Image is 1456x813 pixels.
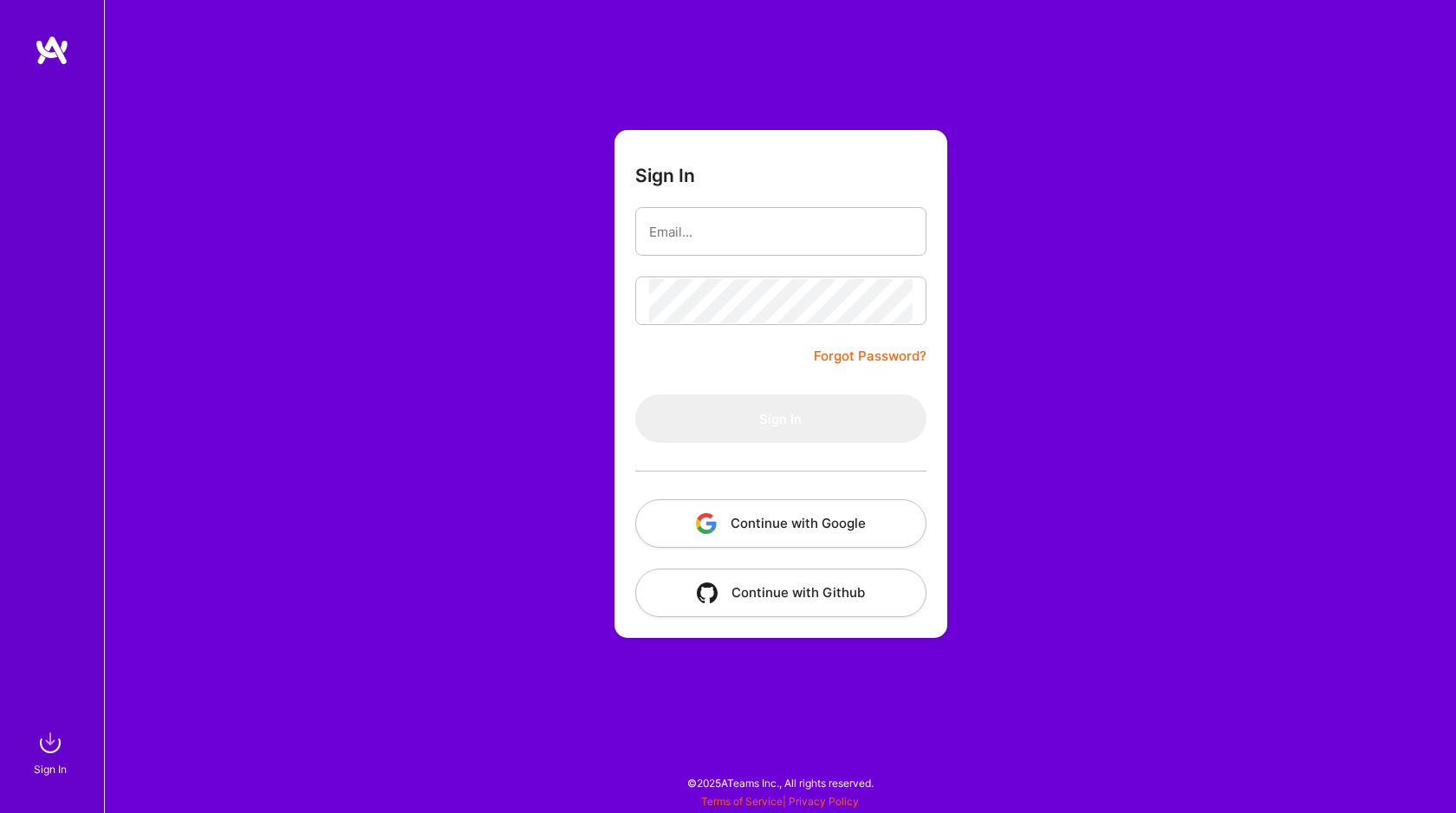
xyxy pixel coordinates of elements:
[35,35,69,66] img: logo
[635,165,695,186] h3: Sign In
[814,346,926,367] a: Forgot Password?
[36,725,68,778] a: sign inSign In
[635,569,926,617] button: Continue with Github
[697,582,718,603] img: icon
[649,210,913,254] input: Email...
[33,725,68,760] img: sign in
[696,513,717,534] img: icon
[635,394,926,443] button: Sign In
[104,761,1456,804] div: © 2025 ATeams Inc., All rights reserved.
[635,499,926,548] button: Continue with Google
[701,795,783,808] a: Terms of Service
[789,795,859,808] a: Privacy Policy
[34,760,67,778] div: Sign In
[701,795,859,808] span: |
